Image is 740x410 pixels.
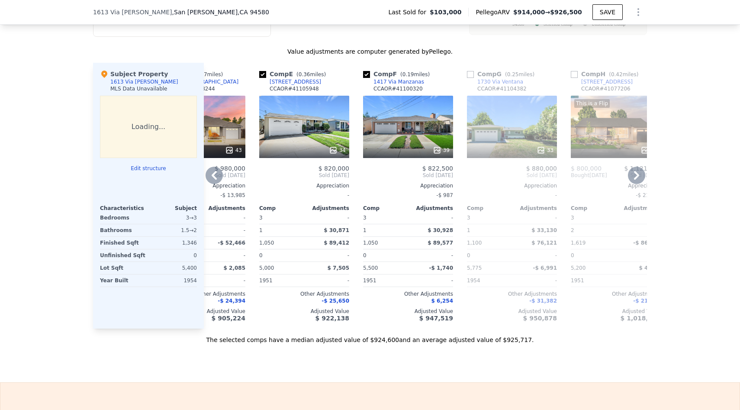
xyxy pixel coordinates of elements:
div: 0 [150,249,197,261]
span: -$ 21,364 [636,192,661,198]
span: Sold [DATE] [607,172,661,179]
div: Appreciation [571,182,661,189]
span: -$ 987 [436,192,453,198]
div: Finished Sqft [100,237,147,249]
span: $ 905,224 [212,315,245,322]
span: $ 89,577 [428,240,453,246]
span: → [513,8,582,16]
div: Comp E [259,70,329,78]
span: 1613 Via [PERSON_NAME] [93,8,172,16]
span: $ 822,500 [422,165,453,172]
div: Appreciation [363,182,453,189]
span: $ 89,412 [324,240,349,246]
div: Adjusted Value [363,308,453,315]
div: 1951 [259,274,302,287]
a: 1417 Via Manzanas [363,78,424,85]
div: Comp [571,205,616,212]
span: 5,775 [467,265,482,271]
div: Appreciation [467,182,557,189]
span: $ 33,130 [531,227,557,233]
div: [STREET_ADDRESS] [581,78,633,85]
div: 1730 Via Ventana [477,78,523,85]
span: 0.42 [611,71,623,77]
div: Loading... [100,96,197,158]
span: $ 1,121,500 [624,165,661,172]
div: 43 [225,146,242,155]
div: 1417 Via Manzanas [373,78,424,85]
span: 5,000 [259,265,274,271]
span: 3 [467,215,470,221]
div: This is a Flip [574,99,610,108]
div: - [410,249,453,261]
span: $ 30,928 [428,227,453,233]
div: [STREET_ADDRESS] [270,78,321,85]
span: Sold [DATE] [363,172,453,179]
text: Unselected Comp [592,21,626,26]
span: ( miles) [190,71,226,77]
div: - [306,249,349,261]
span: $ 4,841 [639,265,661,271]
span: Sold [DATE] [467,172,557,179]
div: 1 [467,224,510,236]
span: $ 922,138 [315,315,349,322]
div: Adjusted Value [571,308,661,315]
span: 5,200 [571,265,586,271]
span: , CA 94580 [238,9,269,16]
div: 1951 [363,274,406,287]
div: 1951 [571,274,614,287]
div: Value adjustments are computer generated by Pellego . [93,47,647,56]
span: $ 950,878 [523,315,557,322]
div: Adjustments [512,205,557,212]
span: $ 800,000 [571,165,602,172]
span: -$ 25,650 [322,298,349,304]
span: , San [PERSON_NAME] [172,8,269,16]
div: [DATE] [571,172,607,179]
div: Appreciation [259,182,349,189]
div: - [202,212,245,224]
div: Other Adjustments [467,291,557,297]
span: $ 880,000 [526,165,557,172]
span: 5,500 [363,265,378,271]
span: Bought [571,172,589,179]
div: 1 [259,224,302,236]
span: 0 [571,252,574,258]
div: MLS Data Unavailable [110,85,167,92]
div: Comp [259,205,304,212]
div: Bedrooms [100,212,147,224]
text: 94580 [512,21,524,26]
div: CCAOR # 41077206 [581,85,631,92]
span: 1,619 [571,240,586,246]
div: 5,400 [150,262,197,274]
div: - [618,212,661,224]
span: 3 [259,215,263,221]
span: 0 [467,252,470,258]
span: -$ 31,382 [529,298,557,304]
div: Adjustments [408,205,453,212]
div: 1954 [467,274,510,287]
span: 0.19 [402,71,414,77]
div: Unfinished Sqft [100,249,147,261]
div: - [514,212,557,224]
div: Comp F [363,70,433,78]
span: -$ 1,740 [429,265,453,271]
div: Lot Sqft [100,262,147,274]
span: 0 [363,252,367,258]
div: Adjusted Value [259,308,349,315]
div: Year Built [100,274,147,287]
div: - [259,189,349,201]
div: Adjustments [304,205,349,212]
div: - [618,274,661,287]
div: - [202,249,245,261]
span: Sold [DATE] [259,172,349,179]
span: $ 2,085 [224,265,245,271]
div: 1.5 → 2 [150,224,197,236]
div: 33 [537,146,553,155]
div: The selected comps have a median adjusted value of $924,600 and an average adjusted value of $925... [93,329,647,344]
div: Other Adjustments [363,291,453,297]
span: $ 6,254 [431,298,453,304]
span: Last Sold for [388,8,430,16]
span: $ 76,121 [531,240,557,246]
span: $ 820,000 [319,165,349,172]
a: [STREET_ADDRESS] [571,78,633,85]
span: 1,100 [467,240,482,246]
